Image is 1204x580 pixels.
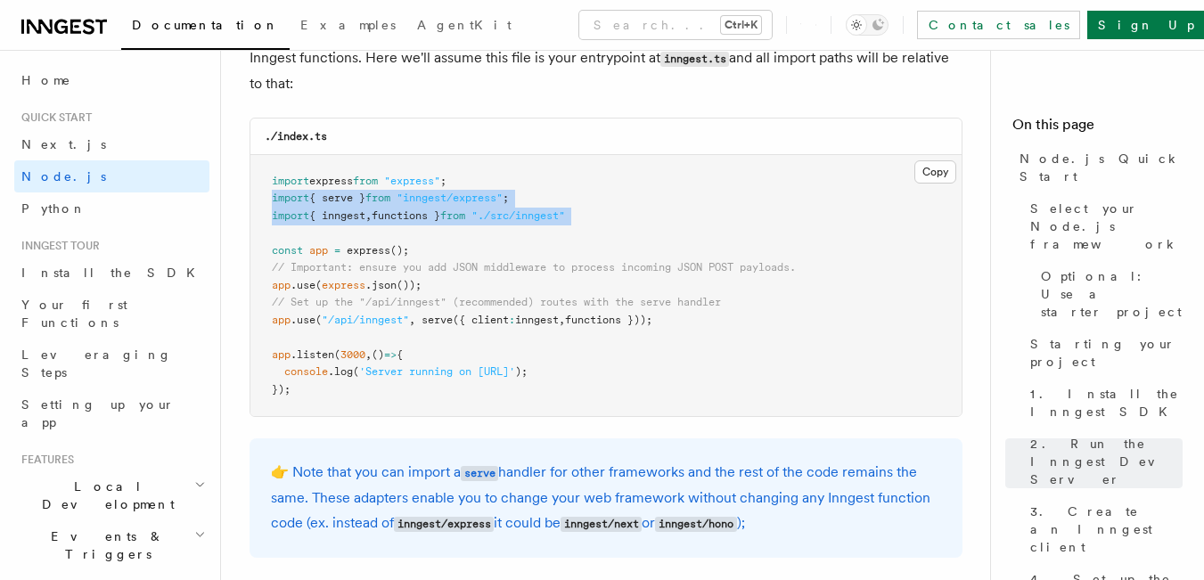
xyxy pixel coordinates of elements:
[1023,192,1183,260] a: Select your Node.js framework
[14,192,209,225] a: Python
[121,5,290,50] a: Documentation
[272,244,303,257] span: const
[515,365,528,378] span: );
[14,110,92,125] span: Quick start
[353,365,359,378] span: (
[271,460,941,536] p: 👉 Note that you can import a handler for other frameworks and the rest of the code remains the sa...
[21,347,172,380] span: Leveraging Steps
[309,192,365,204] span: { serve }
[272,383,291,396] span: });
[328,365,353,378] span: .log
[21,298,127,330] span: Your first Functions
[846,14,889,36] button: Toggle dark mode
[14,289,209,339] a: Your first Functions
[14,64,209,96] a: Home
[14,128,209,160] a: Next.js
[417,18,512,32] span: AgentKit
[384,175,440,187] span: "express"
[384,348,397,361] span: =>
[309,244,328,257] span: app
[914,160,956,184] button: Copy
[372,209,440,222] span: functions }
[272,279,291,291] span: app
[1023,428,1183,495] a: 2. Run the Inngest Dev Server
[315,279,322,291] span: (
[250,20,962,96] p: Using your existing Express.js server, we'll set up Inngest using the provided handler which will...
[365,348,372,361] span: ,
[721,16,761,34] kbd: Ctrl+K
[291,348,334,361] span: .listen
[340,348,365,361] span: 3000
[1023,495,1183,563] a: 3. Create an Inngest client
[353,175,378,187] span: from
[1034,260,1183,328] a: Optional: Use a starter project
[290,5,406,48] a: Examples
[322,314,409,326] span: "/api/inngest"
[453,314,509,326] span: ({ client
[579,11,772,39] button: Search...Ctrl+K
[565,314,652,326] span: functions }));
[291,279,315,291] span: .use
[14,339,209,388] a: Leveraging Steps
[365,192,390,204] span: from
[406,5,522,48] a: AgentKit
[1023,378,1183,428] a: 1. Install the Inngest SDK
[397,348,403,361] span: {
[461,463,498,480] a: serve
[21,137,106,151] span: Next.js
[309,175,353,187] span: express
[14,160,209,192] a: Node.js
[1012,114,1183,143] h4: On this page
[1030,435,1183,488] span: 2. Run the Inngest Dev Server
[422,314,453,326] span: serve
[471,209,565,222] span: "./src/inngest"
[21,71,71,89] span: Home
[132,18,279,32] span: Documentation
[21,265,206,280] span: Install the SDK
[409,314,415,326] span: ,
[1020,150,1183,185] span: Node.js Quick Start
[917,11,1080,39] a: Contact sales
[347,244,390,257] span: express
[440,209,465,222] span: from
[315,314,322,326] span: (
[14,388,209,438] a: Setting up your app
[14,453,74,467] span: Features
[394,517,494,532] code: inngest/express
[14,257,209,289] a: Install the SDK
[372,348,384,361] span: ()
[461,466,498,481] code: serve
[655,517,736,532] code: inngest/hono
[14,470,209,520] button: Local Development
[390,244,409,257] span: ();
[334,244,340,257] span: =
[1012,143,1183,192] a: Node.js Quick Start
[14,239,100,253] span: Inngest tour
[14,478,194,513] span: Local Development
[365,279,397,291] span: .json
[291,314,315,326] span: .use
[1030,385,1183,421] span: 1. Install the Inngest SDK
[309,209,365,222] span: { inngest
[397,192,503,204] span: "inngest/express"
[359,365,515,378] span: 'Server running on [URL]'
[559,314,565,326] span: ,
[1041,267,1183,321] span: Optional: Use a starter project
[272,348,291,361] span: app
[440,175,446,187] span: ;
[21,201,86,216] span: Python
[21,397,175,429] span: Setting up your app
[1030,502,1183,556] span: 3. Create an Inngest client
[397,279,422,291] span: ());
[509,314,515,326] span: :
[322,279,365,291] span: express
[272,209,309,222] span: import
[14,527,194,563] span: Events & Triggers
[21,169,106,184] span: Node.js
[515,314,559,326] span: inngest
[334,348,340,361] span: (
[561,517,642,532] code: inngest/next
[1023,328,1183,378] a: Starting your project
[272,261,796,274] span: // Important: ensure you add JSON middleware to process incoming JSON POST payloads.
[365,209,372,222] span: ,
